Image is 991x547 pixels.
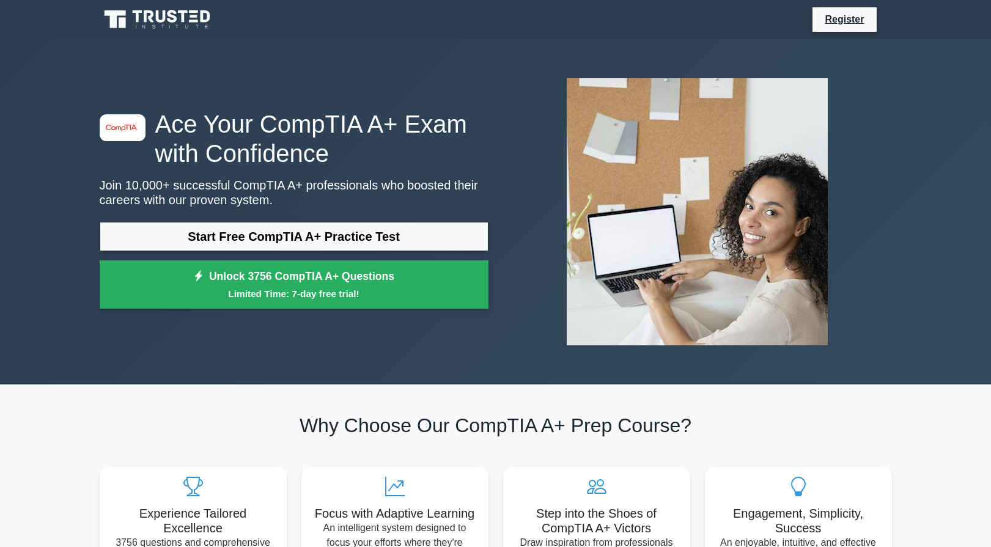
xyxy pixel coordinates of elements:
[100,178,488,207] p: Join 10,000+ successful CompTIA A+ professionals who boosted their careers with our proven system.
[109,506,277,535] h5: Experience Tailored Excellence
[817,12,871,27] a: Register
[100,222,488,251] a: Start Free CompTIA A+ Practice Test
[100,109,488,168] h1: Ace Your CompTIA A+ Exam with Confidence
[100,414,892,437] h2: Why Choose Our CompTIA A+ Prep Course?
[513,506,680,535] h5: Step into the Shoes of CompTIA A+ Victors
[100,260,488,309] a: Unlock 3756 CompTIA A+ QuestionsLimited Time: 7-day free trial!
[715,506,882,535] h5: Engagement, Simplicity, Success
[311,506,479,521] h5: Focus with Adaptive Learning
[115,287,473,301] small: Limited Time: 7-day free trial!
